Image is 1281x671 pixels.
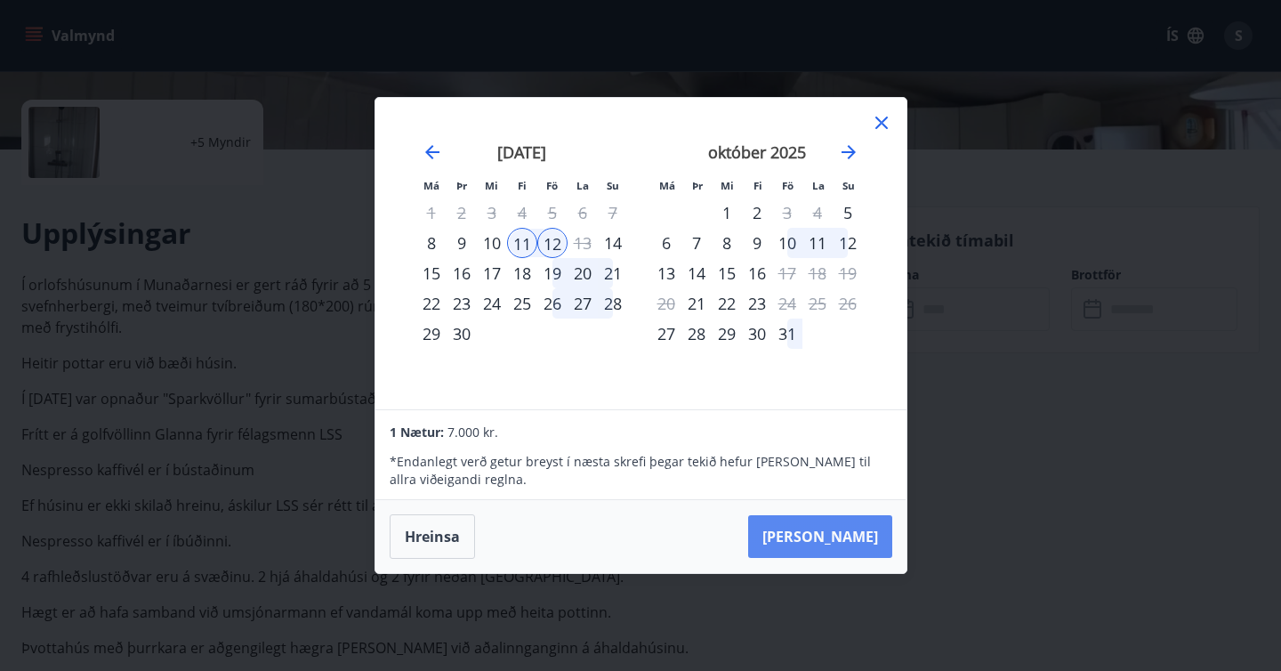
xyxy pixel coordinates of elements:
[742,258,772,288] div: 16
[507,228,537,258] td: Selected as start date. fimmtudagur, 11. september 2025
[477,228,507,258] div: 10
[712,288,742,319] td: Choose miðvikudagur, 22. október 2025 as your check-in date. It’s available.
[507,288,537,319] div: 25
[447,288,477,319] td: Choose þriðjudagur, 23. september 2025 as your check-in date. It’s available.
[568,258,598,288] td: Choose laugardagur, 20. september 2025 as your check-in date. It’s available.
[447,228,477,258] td: Choose þriðjudagur, 9. september 2025 as your check-in date. It’s available.
[651,319,681,349] td: Choose mánudagur, 27. október 2025 as your check-in date. It’s available.
[651,319,681,349] div: Aðeins innritun í boði
[782,179,794,192] small: Fö
[833,288,863,319] td: Not available. sunnudagur, 26. október 2025
[651,288,681,319] td: Not available. mánudagur, 20. október 2025
[772,258,802,288] td: Choose föstudagur, 17. október 2025 as your check-in date. It’s available.
[772,319,802,349] div: 31
[833,228,863,258] td: Choose sunnudagur, 12. október 2025 as your check-in date. It’s available.
[681,319,712,349] div: 28
[507,258,537,288] div: 18
[742,288,772,319] div: 23
[568,288,598,319] td: Choose laugardagur, 27. september 2025 as your check-in date. It’s available.
[497,141,546,163] strong: [DATE]
[802,258,833,288] td: Not available. laugardagur, 18. október 2025
[416,319,447,349] td: Choose mánudagur, 29. september 2025 as your check-in date. It’s available.
[507,288,537,319] td: Choose fimmtudagur, 25. september 2025 as your check-in date. It’s available.
[568,288,598,319] div: 27
[742,228,772,258] td: Choose fimmtudagur, 9. október 2025 as your check-in date. It’s available.
[712,198,742,228] td: Choose miðvikudagur, 1. október 2025 as your check-in date. It’s available.
[651,228,681,258] div: 6
[447,424,498,441] span: 7.000 kr.
[681,288,712,319] div: Aðeins innritun í boði
[802,198,833,228] td: Not available. laugardagur, 4. október 2025
[447,319,477,349] div: 30
[537,228,568,258] div: Aðeins útritun í boði
[651,258,681,288] td: Choose mánudagur, 13. október 2025 as your check-in date. It’s available.
[838,141,859,163] div: Move forward to switch to the next month.
[712,319,742,349] div: 29
[456,179,467,192] small: Þr
[712,258,742,288] div: 15
[772,319,802,349] td: Choose föstudagur, 31. október 2025 as your check-in date. It’s available.
[537,228,568,258] td: Selected as end date. föstudagur, 12. september 2025
[833,258,863,288] td: Not available. sunnudagur, 19. október 2025
[537,288,568,319] td: Choose föstudagur, 26. september 2025 as your check-in date. It’s available.
[812,179,825,192] small: La
[416,258,447,288] div: 15
[692,179,703,192] small: Þr
[721,179,734,192] small: Mi
[416,228,447,258] div: Aðeins innritun í boði
[518,179,527,192] small: Fi
[772,228,802,258] div: 10
[681,228,712,258] td: Choose þriðjudagur, 7. október 2025 as your check-in date. It’s available.
[598,288,628,319] td: Choose sunnudagur, 28. september 2025 as your check-in date. It’s available.
[397,119,885,388] div: Calendar
[772,228,802,258] td: Choose föstudagur, 10. október 2025 as your check-in date. It’s available.
[507,228,537,258] div: 11
[651,228,681,258] td: Choose mánudagur, 6. október 2025 as your check-in date. It’s available.
[742,288,772,319] td: Choose fimmtudagur, 23. október 2025 as your check-in date. It’s available.
[416,258,447,288] td: Choose mánudagur, 15. september 2025 as your check-in date. It’s available.
[447,288,477,319] div: 23
[477,288,507,319] td: Choose miðvikudagur, 24. september 2025 as your check-in date. It’s available.
[537,288,568,319] div: 26
[802,228,833,258] td: Choose laugardagur, 11. október 2025 as your check-in date. It’s available.
[447,258,477,288] div: 16
[712,288,742,319] div: 22
[772,288,802,319] td: Choose föstudagur, 24. október 2025 as your check-in date. It’s available.
[598,258,628,288] div: 21
[537,258,568,288] td: Choose föstudagur, 19. september 2025 as your check-in date. It’s available.
[537,258,568,288] div: 19
[742,258,772,288] td: Choose fimmtudagur, 16. október 2025 as your check-in date. It’s available.
[416,228,447,258] td: Choose mánudagur, 8. september 2025 as your check-in date. It’s available.
[416,288,447,319] div: 22
[447,228,477,258] div: 9
[712,198,742,228] div: 1
[742,198,772,228] div: 2
[423,179,439,192] small: Má
[390,514,475,559] button: Hreinsa
[681,319,712,349] td: Choose þriðjudagur, 28. október 2025 as your check-in date. It’s available.
[477,228,507,258] td: Choose miðvikudagur, 10. september 2025 as your check-in date. It’s available.
[681,258,712,288] div: 14
[416,319,447,349] div: 29
[742,319,772,349] td: Choose fimmtudagur, 30. október 2025 as your check-in date. It’s available.
[742,198,772,228] td: Choose fimmtudagur, 2. október 2025 as your check-in date. It’s available.
[422,141,443,163] div: Move backward to switch to the previous month.
[568,198,598,228] td: Not available. laugardagur, 6. september 2025
[447,198,477,228] td: Not available. þriðjudagur, 2. september 2025
[681,228,712,258] div: 7
[598,288,628,319] div: 28
[416,198,447,228] td: Not available. mánudagur, 1. september 2025
[772,258,802,288] div: Aðeins útritun í boði
[598,228,628,258] td: Choose sunnudagur, 14. september 2025 as your check-in date. It’s available.
[447,319,477,349] td: Choose þriðjudagur, 30. september 2025 as your check-in date. It’s available.
[659,179,675,192] small: Má
[485,179,498,192] small: Mi
[477,288,507,319] div: 24
[802,228,833,258] div: 11
[681,258,712,288] td: Choose þriðjudagur, 14. október 2025 as your check-in date. It’s available.
[598,198,628,228] td: Not available. sunnudagur, 7. september 2025
[390,424,444,441] span: 1 Nætur:
[447,258,477,288] td: Choose þriðjudagur, 16. september 2025 as your check-in date. It’s available.
[772,198,802,228] td: Choose föstudagur, 3. október 2025 as your check-in date. It’s available.
[507,198,537,228] td: Not available. fimmtudagur, 4. september 2025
